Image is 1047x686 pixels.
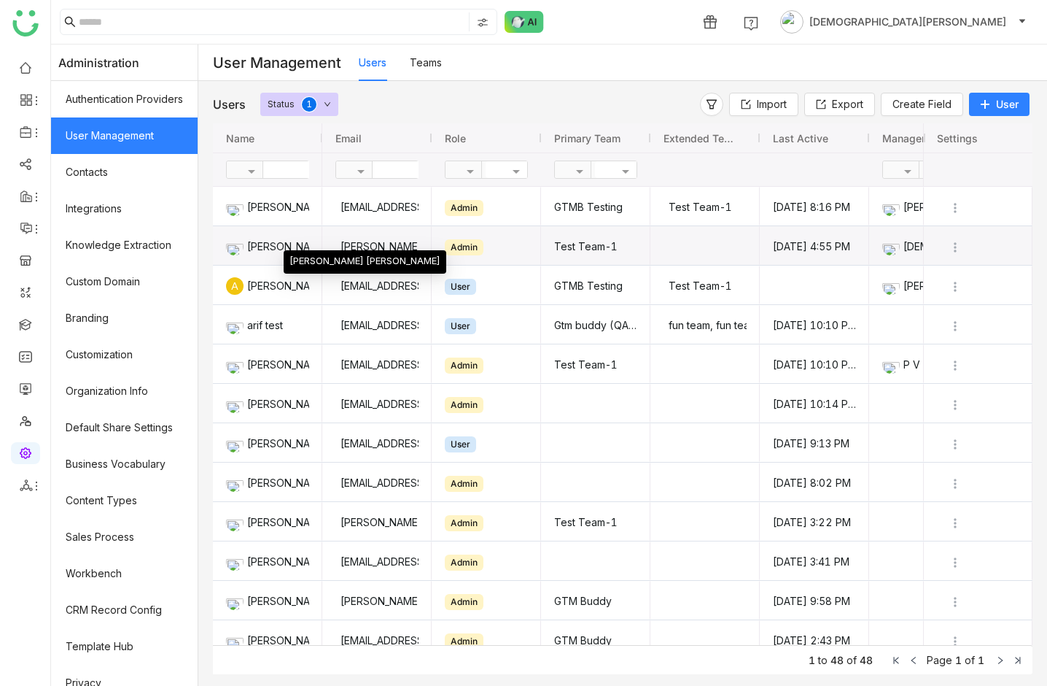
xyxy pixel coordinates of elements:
[268,93,295,116] div: Status
[881,93,963,116] button: Create Field
[335,345,419,384] div: [EMAIL_ADDRESS]
[846,654,857,666] span: of
[335,542,419,581] div: [EMAIL_ADDRESS]
[12,10,39,36] img: logo
[213,384,322,423] div: Press SPACE to select this row.
[335,266,419,305] div: [EMAIL_ADDRESS][DOMAIN_NAME]
[663,132,735,144] span: Extended Team Names
[226,503,309,542] div: [PERSON_NAME]
[226,593,244,610] img: 684a959c82a3912df7c0cd23
[923,305,1032,344] div: Press SPACE to select this row.
[773,227,856,266] gtmb-cell-renderer: [DATE] 4:55 PM
[213,344,322,384] div: Press SPACE to select this row.
[777,10,1030,34] button: [DEMOGRAPHIC_DATA][PERSON_NAME]
[445,397,483,413] div: Admin
[226,356,244,374] img: 684a9aedde261c4b36a3ced9
[226,199,244,216] img: 684fd8469a55a50394c15cc7
[51,300,198,336] a: Branding
[554,188,637,226] gtmb-cell-renderer: GTMB Testing
[226,632,244,650] img: 684a98b8de261c4b36a3b922
[445,318,476,334] div: User
[663,188,747,226] div: Test Team-1
[773,424,856,463] gtmb-cell-renderer: [DATE] 9:13 PM
[923,542,1032,581] div: Press SPACE to select this row.
[948,319,962,334] img: more.svg
[226,424,309,463] div: [PERSON_NAME]
[554,503,637,542] gtmb-cell-renderer: Test Team-1
[51,336,198,373] a: Customization
[335,463,419,502] div: [EMAIL_ADDRESS]
[445,633,483,650] div: Admin
[226,553,244,571] img: 6867be86767aa130bf4aa19d
[226,317,244,334] img: 684abccfde261c4b36a4c026
[226,266,309,305] div: [PERSON_NAME]
[226,345,309,384] div: [PERSON_NAME]
[226,227,309,266] div: [PERSON_NAME] [PERSON_NAME]
[804,93,875,116] button: Export
[923,226,1032,266] div: Press SPACE to select this row.
[663,306,747,344] div: fun team, fun team 2
[505,11,544,33] img: ask-buddy-normal.svg
[51,628,198,665] a: Template Hub
[809,654,815,666] span: 1
[213,502,322,542] div: Press SPACE to select this row.
[818,654,828,666] span: to
[948,280,962,294] img: more.svg
[213,542,322,581] div: Press SPACE to select this row.
[445,476,483,492] div: Admin
[882,238,900,255] img: 684a9b06de261c4b36a3cf65
[923,266,1032,305] div: Press SPACE to select this row.
[335,621,419,660] div: [EMAIL_ADDRESS]
[335,227,419,266] div: [PERSON_NAME][EMAIL_ADDRESS]
[198,45,359,81] div: User Management
[773,306,856,344] gtmb-cell-renderer: [DATE] 10:10 PM
[477,17,489,28] img: search-type.svg
[226,238,244,255] img: 684a9b57de261c4b36a3d29f
[948,634,962,649] img: more.svg
[213,620,322,660] div: Press SPACE to select this row.
[51,519,198,555] a: Sales Process
[882,188,965,226] div: [PERSON_NAME]
[744,16,758,31] img: help.svg
[882,356,900,374] img: 68514051512bef77ea259416
[445,132,466,144] span: Role
[927,654,952,666] span: Page
[213,463,322,502] div: Press SPACE to select this row.
[773,621,856,660] gtmb-cell-renderer: [DATE] 2:43 PM
[923,463,1032,502] div: Press SPACE to select this row.
[948,595,962,609] img: more.svg
[51,117,198,154] a: User Management
[213,226,322,266] div: Press SPACE to select this row.
[226,463,309,502] div: [PERSON_NAME]
[335,385,419,423] div: [EMAIL_ADDRESS]
[948,477,962,491] img: more.svg
[923,187,1032,226] div: Press SPACE to select this row.
[335,188,419,226] div: [EMAIL_ADDRESS][DOMAIN_NAME]
[213,423,322,463] div: Press SPACE to select this row.
[335,582,419,620] div: [PERSON_NAME][EMAIL_ADDRESS]
[51,409,198,446] a: Default Share Settings
[955,654,962,666] span: 1
[882,277,900,295] img: 684be972847de31b02b70467
[892,96,951,112] span: Create Field
[923,344,1032,384] div: Press SPACE to select this row.
[780,10,803,34] img: avatar
[306,97,312,112] p: 1
[554,621,637,660] gtmb-cell-renderer: GTM Buddy
[663,266,747,305] div: Test Team-1
[226,385,309,423] div: [PERSON_NAME]
[359,56,386,69] a: Users
[445,200,483,216] div: Admin
[554,345,637,384] gtmb-cell-renderer: Test Team-1
[445,515,483,531] div: Admin
[51,81,198,117] a: Authentication Providers
[923,581,1032,620] div: Press SPACE to select this row.
[832,96,863,112] span: Export
[948,201,962,215] img: more.svg
[882,132,925,144] span: Manager
[882,345,965,384] div: P V
[882,199,900,216] img: 684a9d79de261c4b36a3e13b
[773,463,856,502] gtmb-cell-renderer: [DATE] 8:02 PM
[773,385,856,423] gtmb-cell-renderer: [DATE] 10:14 PM
[923,384,1032,423] div: Press SPACE to select this row.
